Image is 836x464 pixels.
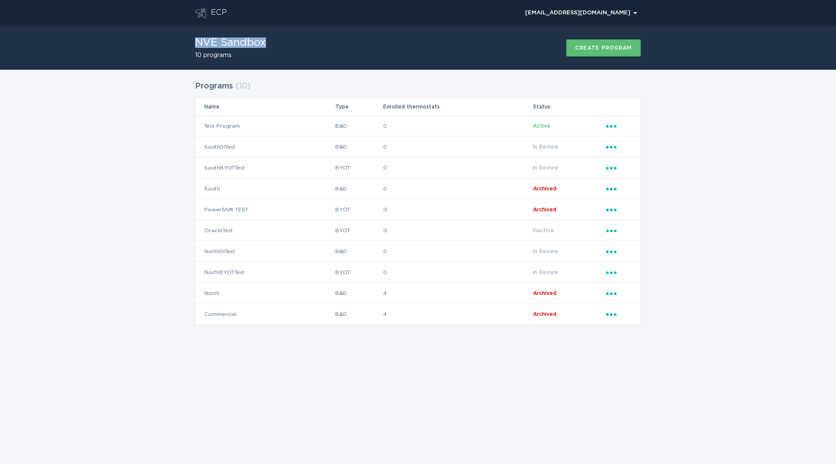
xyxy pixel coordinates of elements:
tr: fc965d71b8e644e187efd24587ccd12c [196,115,640,136]
div: Popover menu [521,7,641,20]
div: [EMAIL_ADDRESS][DOMAIN_NAME] [525,10,637,16]
td: 0 [383,241,533,262]
td: OracleTest [196,220,335,241]
tr: 8198219c6da24ec286c291abafba40da [196,241,640,262]
span: Archived [533,312,556,317]
h2: 10 programs [195,52,266,58]
h2: Programs [195,78,233,94]
td: Commercial [196,304,335,325]
h1: NVE Sandbox [195,37,266,48]
tr: Table Headers [196,98,640,115]
div: Popover menu [606,205,632,214]
td: Test Program [196,115,335,136]
tr: 83377a20e7264d7bae746b314e85a0ee [196,262,640,283]
td: B&D [335,241,383,262]
div: Create program [575,45,632,51]
td: North [196,283,335,304]
td: BYOT [335,262,383,283]
td: South [196,178,335,199]
td: 0 [383,136,533,157]
td: NorthDITest [196,241,335,262]
td: 0 [383,178,533,199]
span: In Review [533,165,558,170]
tr: 42761ba875c643c9a42209b7258b2ec5 [196,178,640,199]
td: B&D [335,304,383,325]
td: 0 [383,220,533,241]
td: SouthDITest [196,136,335,157]
span: ( 10 ) [236,82,250,90]
button: Open user account details [521,7,641,20]
div: Popover menu [606,247,632,256]
th: Enrolled thermostats [383,98,533,115]
td: 4 [383,304,533,325]
td: 0 [383,157,533,178]
th: Status [533,98,606,115]
td: B&D [335,283,383,304]
span: Archived [533,186,556,191]
span: Archived [533,291,556,296]
div: Popover menu [606,121,632,131]
td: B&D [335,136,383,157]
td: 4 [383,283,533,304]
td: PowerShift TEST [196,199,335,220]
button: Create program [566,39,641,57]
td: SouthBYOTTest [196,157,335,178]
td: BYOT [335,157,383,178]
td: 0 [383,262,533,283]
td: B&D [335,115,383,136]
span: Archived [533,207,556,212]
div: Popover menu [606,142,632,152]
span: In Review [533,249,558,254]
div: Popover menu [606,226,632,235]
td: NorthBYOTTest [196,262,335,283]
div: Popover menu [606,309,632,319]
div: Popover menu [606,184,632,193]
td: BYOT [335,220,383,241]
div: Popover menu [606,163,632,173]
tr: 116e07f7915c4c4a9324842179135979 [196,283,640,304]
button: Go to dashboard [195,8,206,18]
span: Active [533,123,550,129]
span: In Review [533,144,558,149]
tr: 628d02043c56473e9ef05a6774d164d6 [196,220,640,241]
div: ECP [211,8,227,18]
tr: db1a91d69cd64bd4af200559586165b5 [196,157,640,178]
div: Popover menu [606,288,632,298]
th: Name [196,98,335,115]
span: In Review [533,270,558,275]
tr: d3ebbe26646c42a587ebc76e3d10c38b [196,199,640,220]
th: Type [335,98,383,115]
div: Popover menu [606,268,632,277]
td: B&D [335,178,383,199]
td: BYOT [335,199,383,220]
span: Inactive [533,228,554,233]
tr: 8a10b352683d4066856916e58640d313 [196,136,640,157]
td: 0 [383,115,533,136]
tr: 4b12f45bbec648bb849041af0e128f2c [196,304,640,325]
td: 0 [383,199,533,220]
